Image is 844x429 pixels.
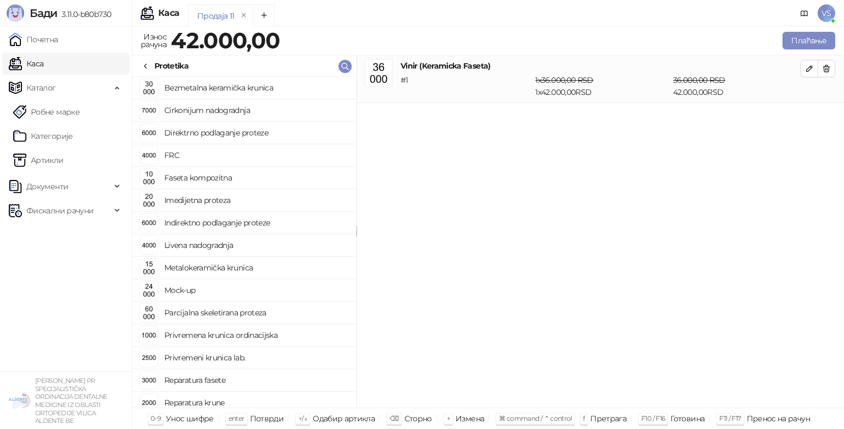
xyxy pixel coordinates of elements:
span: F11 / F17 [719,414,741,422]
div: grid [132,77,356,408]
span: enter [229,414,245,422]
img: Slika [140,326,158,344]
img: Slika [140,349,158,366]
img: Slika [140,169,158,187]
span: F10 / F16 [641,414,665,422]
img: Slika [140,394,158,411]
div: 1 x 42.000,00 RSD [533,74,671,98]
img: Slika [140,214,158,232]
h4: Bezmetalna keramička krunica [164,79,347,97]
div: Сторно [404,411,432,426]
a: Почетна [9,29,58,50]
h4: Cirkonijum nadogradnja [164,101,347,119]
span: Документи [26,176,68,197]
strong: 42.000,00 [171,27,280,54]
div: Измена [456,411,484,426]
span: 0-9 [151,414,160,422]
img: Slika [140,146,158,164]
img: Slika [140,79,158,97]
h4: Privremeni krunica lab. [164,349,347,366]
div: Одабир артикла [313,411,375,426]
h4: Mock-up [164,281,347,299]
h4: Imedijetna proteza [164,191,347,209]
h4: Direktrno podlaganje proteze [164,124,347,142]
a: Категорије [13,125,73,147]
h4: Reparatura fasete [164,371,347,389]
span: 36.000,00 RSD [673,75,725,85]
button: Плаћање [782,32,835,49]
h4: Faseta kompozitna [164,169,347,187]
button: remove [237,11,251,20]
a: Документација [796,4,813,22]
div: # 1 [398,74,533,98]
h4: Indirektno podlaganje proteze [164,214,347,232]
div: Продаја 11 [197,10,235,22]
a: Каса [9,53,43,75]
img: Slika [140,259,158,276]
span: ⌫ [390,414,398,422]
div: Каса [158,9,179,18]
h4: Reparatura krune [164,394,347,411]
span: Каталог [26,77,56,99]
a: Робне марке [13,101,80,123]
span: ↑/↓ [298,414,307,422]
img: 64x64-companyLogo-5147c2c0-45e4-4f6f-934a-c50ed2e74707.png [9,390,31,411]
small: [PERSON_NAME] PR SPECIJALISTIČKA ORDINACIJA DENTALNE MEDICINE IZ OBLASTI ORTOPEDIJE VILICA ALDENT... [35,377,108,425]
img: Slika [140,124,158,142]
img: Slika [140,101,158,119]
span: f [583,414,585,422]
h4: Parcijalna skeletirana proteza [164,304,347,321]
span: 3.11.0-b80b730 [57,9,111,19]
img: Slika [140,304,158,321]
button: Add tab [253,4,275,26]
div: Износ рачуна [138,30,169,52]
h4: FRC [164,146,347,164]
img: Slika [140,281,158,299]
div: Пренос на рачун [747,411,810,426]
div: Protetika [154,60,188,72]
div: 42.000,00 RSD [671,74,803,98]
span: Бади [30,7,57,20]
div: Претрага [590,411,626,426]
h4: Vinir (Keramicka Faseta) [401,60,801,72]
a: ArtikliАртикли [13,149,64,171]
div: Потврди [250,411,284,426]
h4: Livena nadogradnja [164,236,347,254]
div: Готовина [670,411,704,426]
span: VS [818,4,835,22]
img: Slika [140,191,158,209]
span: ⌘ command / ⌃ control [499,414,572,422]
img: Slika [140,371,158,389]
span: Фискални рачуни [26,200,93,222]
img: Slika [140,236,158,254]
h4: Privremena krunica ordinacijska [164,326,347,344]
span: + [447,414,450,422]
div: Унос шифре [166,411,214,426]
span: 1 x 36.000,00 RSD [535,75,593,85]
h4: Metalokeramička krunica [164,259,347,276]
img: Logo [7,4,24,22]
